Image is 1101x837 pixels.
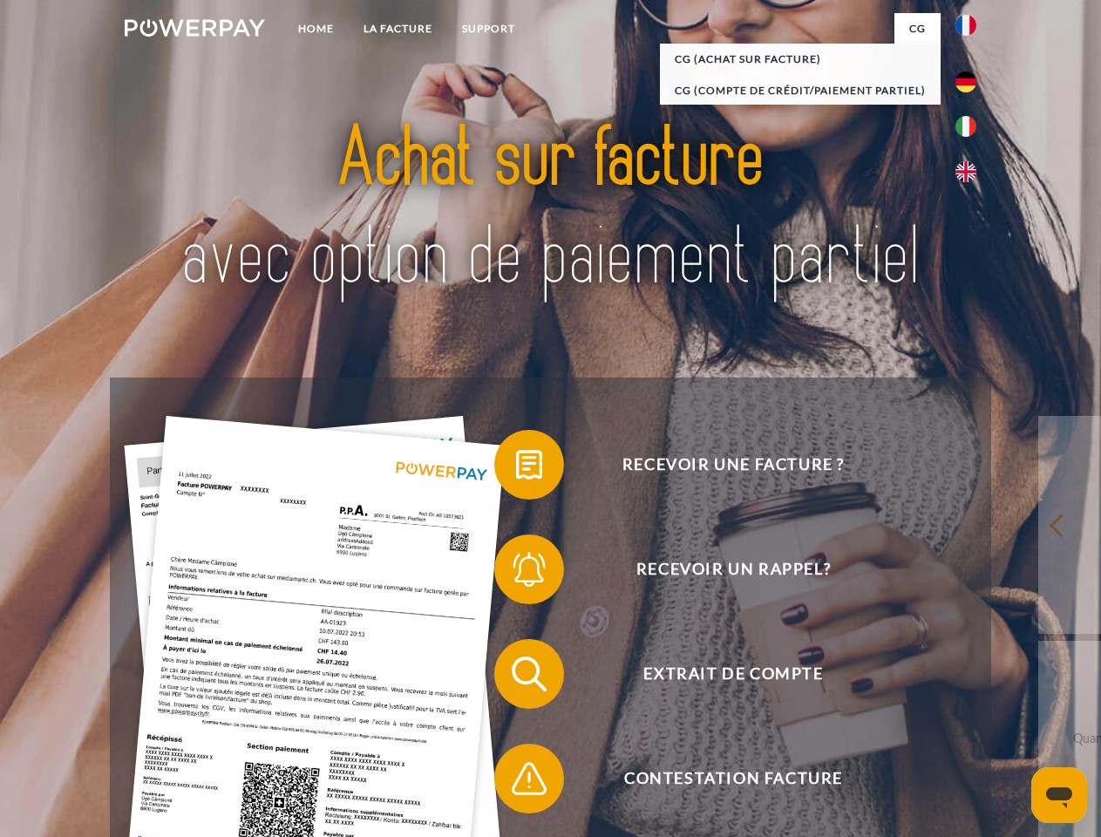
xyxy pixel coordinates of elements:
[955,161,976,182] img: en
[520,639,947,709] span: Extrait de compte
[507,652,551,696] img: qb_search.svg
[955,116,976,137] img: it
[955,71,976,92] img: de
[1031,767,1087,823] iframe: Bouton de lancement de la fenêtre de messagerie
[494,744,948,813] button: Contestation Facture
[447,13,530,44] a: Support
[507,443,551,487] img: qb_bill.svg
[125,19,265,37] img: logo-powerpay-white.svg
[494,534,948,604] button: Recevoir un rappel?
[520,744,947,813] span: Contestation Facture
[349,13,447,44] a: LA FACTURE
[894,13,941,44] a: CG
[167,84,934,334] img: title-powerpay_fr.svg
[507,548,551,591] img: qb_bell.svg
[955,15,976,36] img: fr
[283,13,349,44] a: Home
[520,430,947,500] span: Recevoir une facture ?
[660,75,941,106] a: CG (Compte de crédit/paiement partiel)
[660,44,941,75] a: CG (achat sur facture)
[494,430,948,500] button: Recevoir une facture ?
[507,757,551,800] img: qb_warning.svg
[520,534,947,604] span: Recevoir un rappel?
[494,639,948,709] button: Extrait de compte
